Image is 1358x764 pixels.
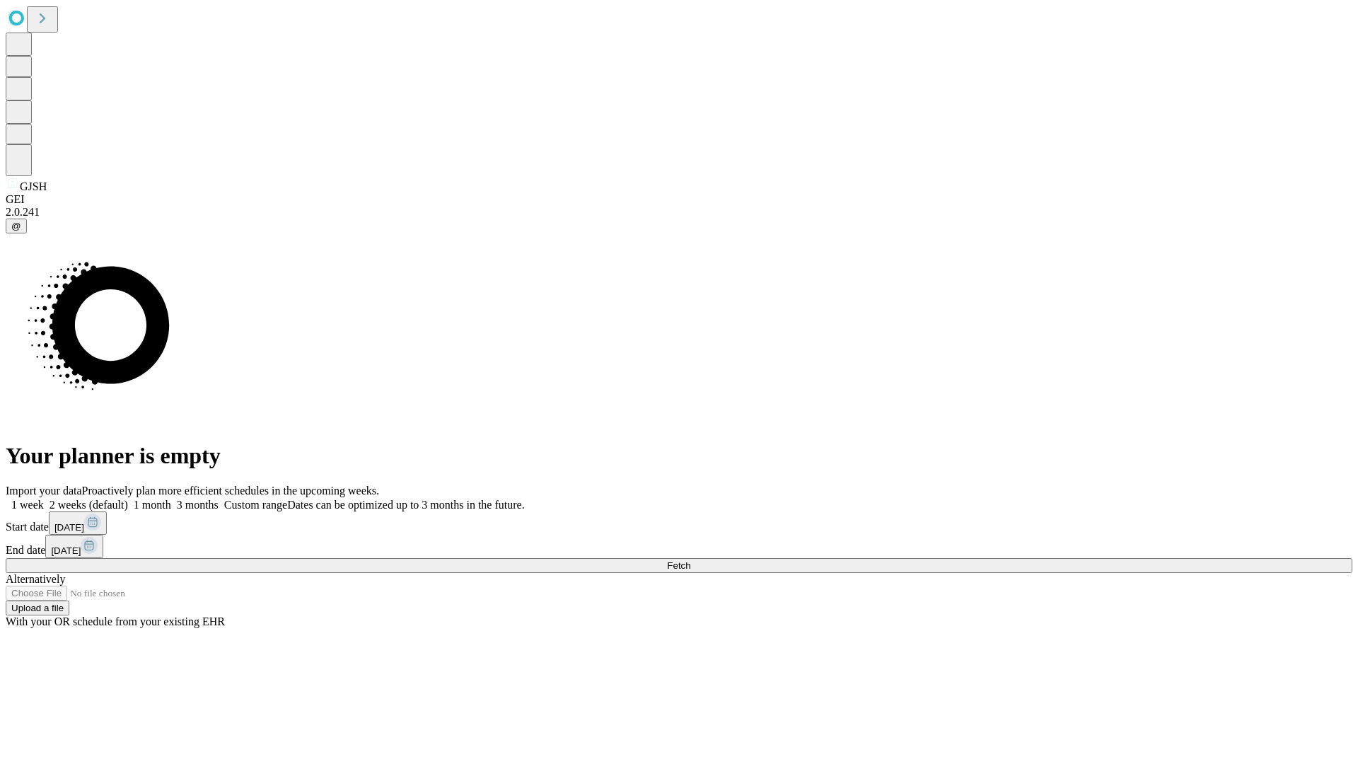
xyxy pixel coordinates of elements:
div: End date [6,535,1352,558]
span: 1 week [11,499,44,511]
h1: Your planner is empty [6,443,1352,469]
span: Fetch [667,560,690,571]
span: With your OR schedule from your existing EHR [6,615,225,627]
div: 2.0.241 [6,206,1352,219]
span: GJSH [20,180,47,192]
span: Proactively plan more efficient schedules in the upcoming weeks. [82,485,379,497]
button: Upload a file [6,601,69,615]
div: Start date [6,511,1352,535]
span: Import your data [6,485,82,497]
span: Alternatively [6,573,65,585]
span: Dates can be optimized up to 3 months in the future. [287,499,524,511]
button: Fetch [6,558,1352,573]
span: 1 month [134,499,171,511]
button: [DATE] [45,535,103,558]
button: @ [6,219,27,233]
span: [DATE] [54,522,84,533]
span: 2 weeks (default) [50,499,128,511]
div: GEI [6,193,1352,206]
span: Custom range [224,499,287,511]
span: 3 months [177,499,219,511]
span: [DATE] [51,545,81,556]
span: @ [11,221,21,231]
button: [DATE] [49,511,107,535]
